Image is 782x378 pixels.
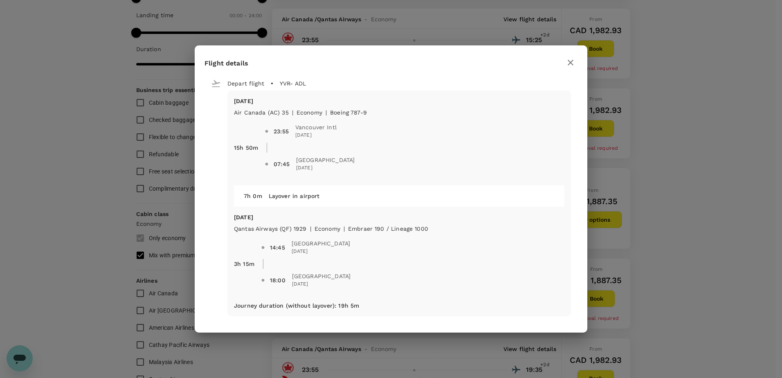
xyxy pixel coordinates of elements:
p: Air Canada (AC) 35 [234,108,289,117]
div: 18:00 [270,276,285,284]
div: 07:45 [274,160,290,168]
p: economy [297,108,322,117]
p: Journey duration (without layover) : 19h 5m [234,301,359,310]
p: Embraer 190 / Lineage 1000 [348,225,428,233]
div: 23:55 [274,127,289,135]
p: Depart flight [227,79,264,88]
span: [GEOGRAPHIC_DATA] [296,156,355,164]
span: 7h 0m [244,193,262,199]
p: economy [315,225,340,233]
span: [GEOGRAPHIC_DATA] [292,272,351,280]
p: 15h 50m [234,144,258,152]
p: [DATE] [234,97,564,105]
p: Boeing 787-9 [330,108,367,117]
span: Flight details [204,59,248,67]
span: [DATE] [296,164,355,172]
span: | [292,109,293,116]
span: [DATE] [292,280,351,288]
span: [DATE] [292,248,351,256]
p: YVR - ADL [280,79,306,88]
p: 3h 15m [234,260,254,268]
span: | [344,225,345,232]
p: [DATE] [234,213,564,221]
span: Layover in airport [269,193,320,199]
span: Vancouver Intl [295,123,337,131]
span: | [310,225,311,232]
span: [DATE] [295,131,337,139]
span: | [326,109,327,116]
div: 14:45 [270,243,285,252]
span: [GEOGRAPHIC_DATA] [292,239,351,248]
p: Qantas Airways (QF) 1929 [234,225,307,233]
